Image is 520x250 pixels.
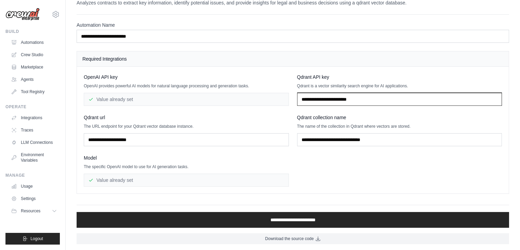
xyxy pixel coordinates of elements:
p: The URL endpoint for your Qdrant vector database instance. [84,124,289,129]
span: Logout [30,236,43,241]
a: Usage [8,181,60,192]
div: Operate [5,104,60,110]
a: Agents [8,74,60,85]
span: Download the source code [265,236,314,241]
div: Build [5,29,60,34]
a: Crew Studio [8,49,60,60]
label: Automation Name [77,22,509,28]
button: Logout [5,233,60,245]
span: Qdrant collection name [297,114,346,121]
a: Integrations [8,112,60,123]
img: Logo [5,8,40,21]
a: Tool Registry [8,86,60,97]
p: OpenAI provides powerful AI models for natural language processing and generation tasks. [84,83,289,89]
span: Resources [21,208,40,214]
span: Qdrant API key [297,74,329,80]
p: Qdrant is a vector similarity search engine for AI applications. [297,83,502,89]
a: LLM Connections [8,137,60,148]
a: Traces [8,125,60,136]
p: The specific OpenAI model to use for AI generation tasks. [84,164,289,170]
span: Model [84,154,97,161]
span: Qdrant url [84,114,105,121]
a: Download the source code [77,233,509,244]
span: OpenAI API key [84,74,118,80]
a: Settings [8,193,60,204]
button: Resources [8,205,60,216]
div: Value already set [84,93,289,106]
a: Environment Variables [8,149,60,166]
a: Automations [8,37,60,48]
h4: Required Integrations [82,55,503,62]
div: Manage [5,173,60,178]
a: Marketplace [8,62,60,73]
div: Value already set [84,174,289,187]
p: The name of the collection in Qdrant where vectors are stored. [297,124,502,129]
